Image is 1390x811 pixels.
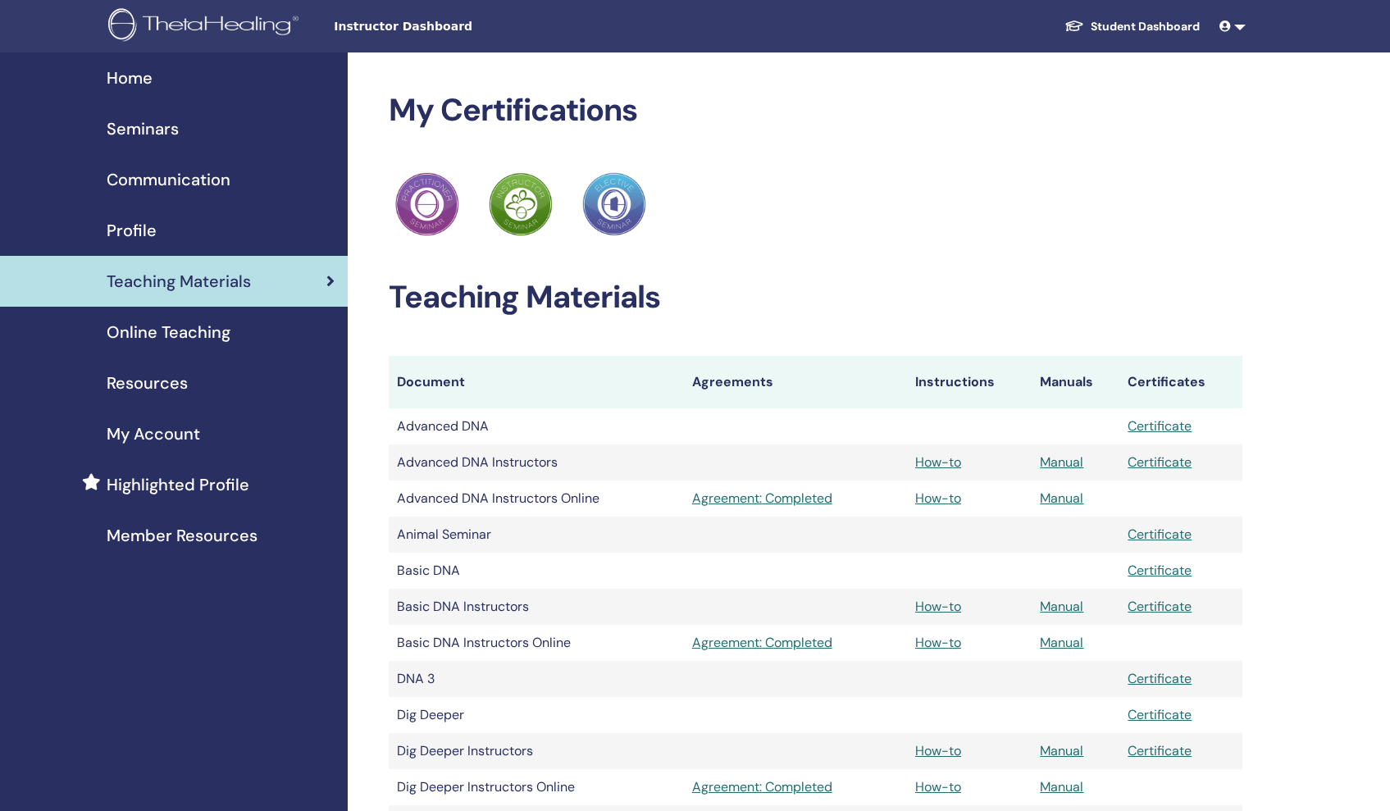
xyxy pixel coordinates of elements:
[1128,742,1192,759] a: Certificate
[1119,356,1242,408] th: Certificates
[108,8,304,45] img: logo.png
[389,625,684,661] td: Basic DNA Instructors Online
[107,371,188,395] span: Resources
[1051,11,1213,42] a: Student Dashboard
[389,279,1242,317] h2: Teaching Materials
[1040,490,1083,507] a: Manual
[389,517,684,553] td: Animal Seminar
[1128,562,1192,579] a: Certificate
[389,769,684,805] td: Dig Deeper Instructors Online
[1040,778,1083,795] a: Manual
[684,356,907,408] th: Agreements
[1040,453,1083,471] a: Manual
[915,778,961,795] a: How-to
[489,172,553,236] img: Practitioner
[389,356,684,408] th: Document
[389,481,684,517] td: Advanced DNA Instructors Online
[107,66,153,90] span: Home
[334,18,580,35] span: Instructor Dashboard
[907,356,1032,408] th: Instructions
[1040,634,1083,651] a: Manual
[1128,417,1192,435] a: Certificate
[915,742,961,759] a: How-to
[389,444,684,481] td: Advanced DNA Instructors
[389,408,684,444] td: Advanced DNA
[1128,526,1192,543] a: Certificate
[1040,598,1083,615] a: Manual
[915,598,961,615] a: How-to
[107,523,257,548] span: Member Resources
[395,172,459,236] img: Practitioner
[107,218,157,243] span: Profile
[389,661,684,697] td: DNA 3
[915,453,961,471] a: How-to
[389,697,684,733] td: Dig Deeper
[107,421,200,446] span: My Account
[1064,19,1084,33] img: graduation-cap-white.svg
[1128,670,1192,687] a: Certificate
[107,472,249,497] span: Highlighted Profile
[915,634,961,651] a: How-to
[389,553,684,589] td: Basic DNA
[1032,356,1119,408] th: Manuals
[107,116,179,141] span: Seminars
[389,589,684,625] td: Basic DNA Instructors
[692,633,899,653] a: Agreement: Completed
[1128,598,1192,615] a: Certificate
[692,777,899,797] a: Agreement: Completed
[1128,706,1192,723] a: Certificate
[389,92,1242,130] h2: My Certifications
[582,172,646,236] img: Practitioner
[107,320,230,344] span: Online Teaching
[107,167,230,192] span: Communication
[915,490,961,507] a: How-to
[1040,742,1083,759] a: Manual
[389,733,684,769] td: Dig Deeper Instructors
[692,489,899,508] a: Agreement: Completed
[1128,453,1192,471] a: Certificate
[107,269,251,294] span: Teaching Materials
